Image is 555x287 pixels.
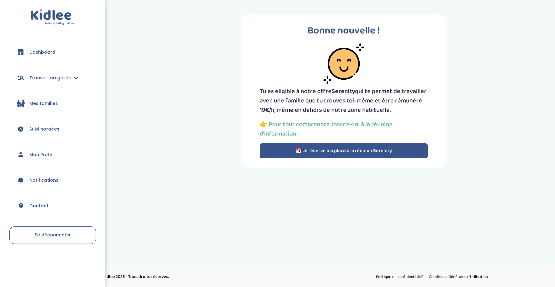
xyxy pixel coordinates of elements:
[260,87,428,115] p: Tu es éligible à notre offre qui te permet de travailler avec une famille que tu trouves toi-même...
[9,226,96,244] a: Se déconnecter
[29,151,52,158] span: Mon Profil
[260,23,428,38] p: Bonne nouvelle !
[29,126,59,132] span: Suivi horaires
[260,143,428,158] button: 📅 Je réserve ma place à la réunion Serenity
[9,118,96,140] a: Suivi horaires
[9,92,96,115] a: Mes familles
[9,143,96,166] a: Mon Profil
[31,9,75,25] img: logo.svg
[99,274,304,280] p: © Kidlee 2025 - Tous droits réservés.
[9,169,96,191] a: Notifications
[29,75,71,81] span: Trouver ma garde
[374,273,426,281] a: Politique de confidentialité
[332,86,355,96] span: Serenity
[9,41,96,63] a: Dashboard
[323,43,364,84] img: smiley-face
[427,273,490,281] a: Conditions Générales d’Utilisation
[29,49,55,56] span: Dashboard
[29,177,58,184] span: Notifications
[9,67,96,89] a: Trouver ma garde
[35,232,71,238] span: Se déconnecter
[29,203,48,209] span: Contact
[9,195,96,217] a: Contact
[29,100,58,107] span: Mes familles
[260,120,428,138] p: 👉 Pour tout comprendre, inscris-toi à la réunion d’information :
